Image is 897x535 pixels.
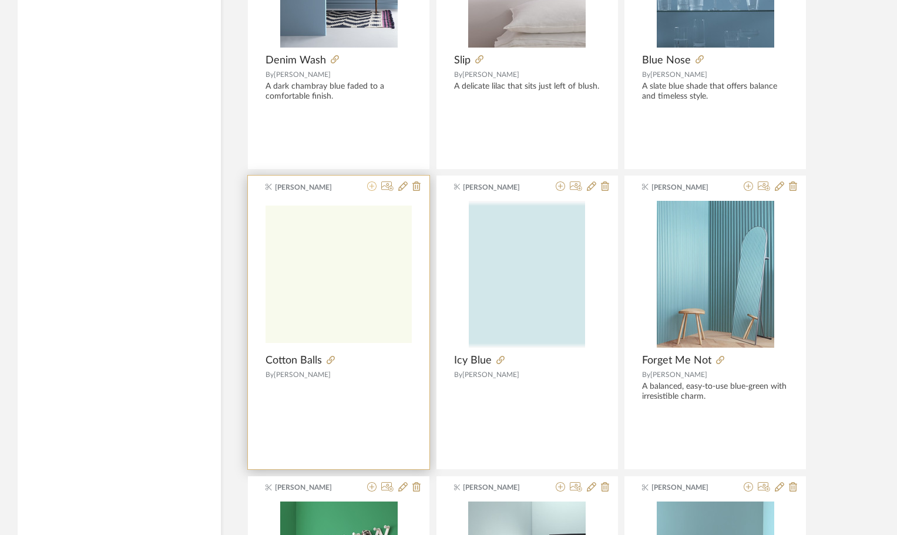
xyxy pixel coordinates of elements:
span: [PERSON_NAME] [462,371,519,378]
div: 0 [642,201,788,348]
span: By [266,371,274,378]
img: Forget Me Not [657,201,774,348]
span: By [454,371,462,378]
span: [PERSON_NAME] [651,182,725,193]
div: A delicate lilac that sits just left of blush. [454,82,600,102]
span: [PERSON_NAME] [463,482,537,493]
span: Blue Nose [642,54,691,67]
span: Cotton Balls [266,354,322,367]
span: [PERSON_NAME] [275,182,349,193]
span: By [642,371,650,378]
span: By [454,71,462,78]
div: A balanced, easy-to-use blue-green with irresistible charm. [642,382,788,402]
span: [PERSON_NAME] [650,71,707,78]
span: [PERSON_NAME] [650,371,707,378]
span: Forget Me Not [642,354,711,367]
img: Icy Blue [469,201,585,348]
div: 0 [266,201,412,348]
span: By [266,71,274,78]
span: [PERSON_NAME] [274,71,331,78]
div: A dark chambray blue faded to a comfortable finish. [266,82,412,102]
span: Icy Blue [454,354,492,367]
div: 0 [454,201,600,348]
span: [PERSON_NAME] [274,371,331,378]
span: Slip [454,54,471,67]
span: [PERSON_NAME] [651,482,725,493]
span: Denim Wash [266,54,326,67]
span: [PERSON_NAME] [275,482,349,493]
span: [PERSON_NAME] [463,182,537,193]
span: [PERSON_NAME] [462,71,519,78]
img: Cotton Balls [266,206,412,343]
span: By [642,71,650,78]
div: A slate blue shade that offers balance and timeless style. [642,82,788,102]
